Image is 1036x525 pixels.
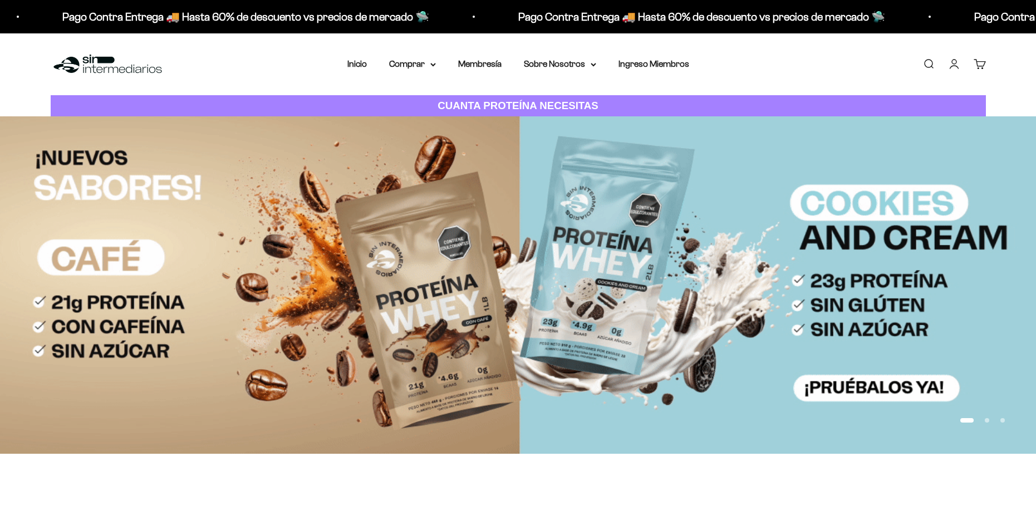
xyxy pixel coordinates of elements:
p: Pago Contra Entrega 🚚 Hasta 60% de descuento vs precios de mercado 🛸 [60,8,426,26]
a: CUANTA PROTEÍNA NECESITAS [51,95,986,117]
summary: Comprar [389,57,436,71]
strong: CUANTA PROTEÍNA NECESITAS [438,100,598,111]
a: Ingreso Miembros [618,59,689,68]
a: Inicio [347,59,367,68]
p: Pago Contra Entrega 🚚 Hasta 60% de descuento vs precios de mercado 🛸 [515,8,882,26]
a: Membresía [458,59,502,68]
summary: Sobre Nosotros [524,57,596,71]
